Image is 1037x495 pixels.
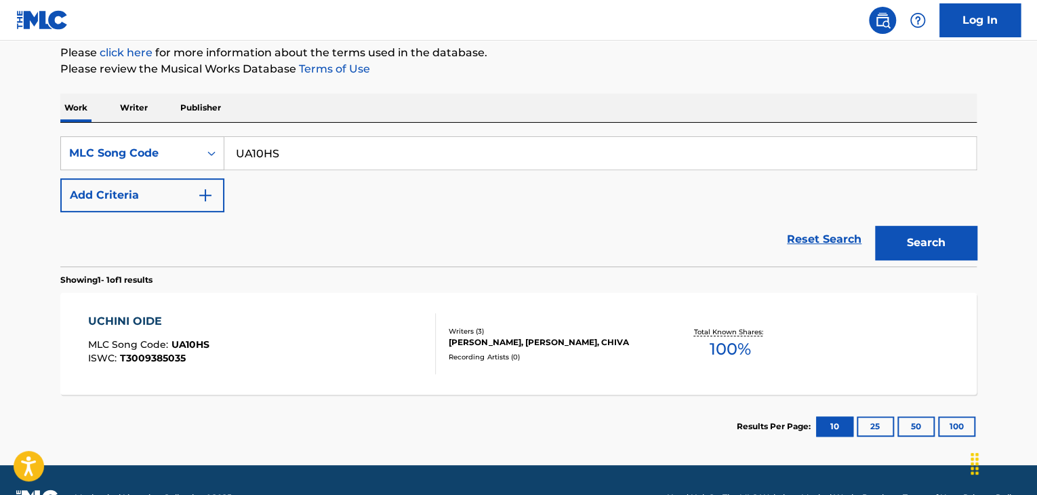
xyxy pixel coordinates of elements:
[296,62,370,75] a: Terms of Use
[904,7,931,34] div: Help
[964,443,985,484] div: Drag
[60,274,152,286] p: Showing 1 - 1 of 1 results
[857,416,894,437] button: 25
[693,327,766,337] p: Total Known Shares:
[449,326,653,336] div: Writers ( 3 )
[449,352,653,362] div: Recording Artists ( 0 )
[60,61,977,77] p: Please review the Musical Works Database
[737,420,814,433] p: Results Per Page:
[910,12,926,28] img: help
[709,337,750,361] span: 100 %
[780,224,868,254] a: Reset Search
[60,178,224,212] button: Add Criteria
[897,416,935,437] button: 50
[171,338,209,351] span: UA10HS
[869,7,896,34] a: Public Search
[88,313,209,330] div: UCHINI OIDE
[60,45,977,61] p: Please for more information about the terms used in the database.
[197,187,213,203] img: 9d2ae6d4665cec9f34b9.svg
[449,336,653,349] div: [PERSON_NAME], [PERSON_NAME], CHIVA
[939,3,1021,37] a: Log In
[60,293,977,395] a: UCHINI OIDEMLC Song Code:UA10HSISWC:T3009385035Writers (3)[PERSON_NAME], [PERSON_NAME], CHIVAReco...
[969,430,1037,495] iframe: Chat Widget
[120,352,186,364] span: T3009385035
[875,226,977,260] button: Search
[16,10,68,30] img: MLC Logo
[60,94,91,122] p: Work
[88,352,120,364] span: ISWC :
[816,416,853,437] button: 10
[176,94,225,122] p: Publisher
[874,12,891,28] img: search
[938,416,975,437] button: 100
[100,46,152,59] a: click here
[116,94,152,122] p: Writer
[60,136,977,266] form: Search Form
[69,145,191,161] div: MLC Song Code
[88,338,171,351] span: MLC Song Code :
